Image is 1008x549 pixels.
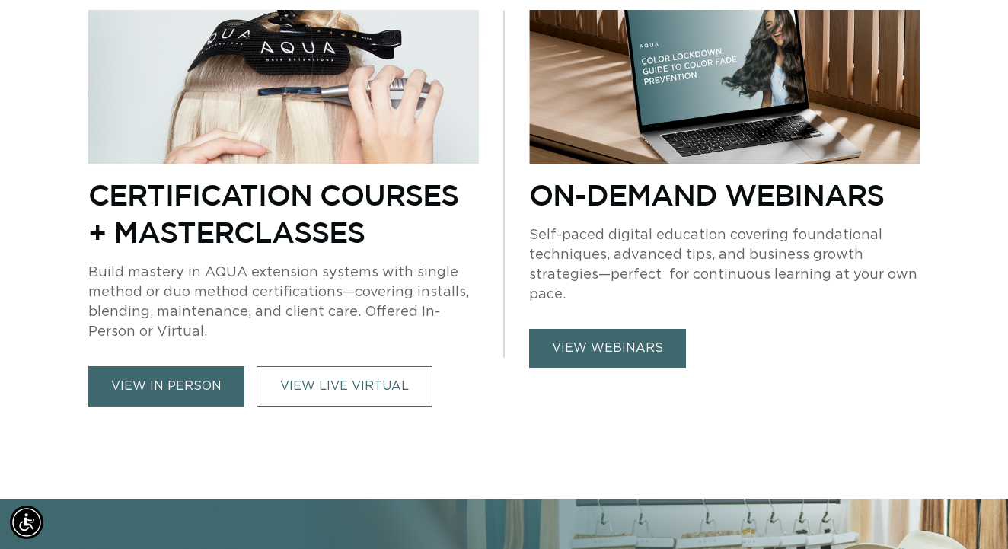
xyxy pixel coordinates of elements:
a: VIEW LIVE VIRTUAL [257,366,432,407]
p: Self-paced digital education covering foundational techniques, advanced tips, and business growth... [529,225,919,305]
p: Build mastery in AQUA extension systems with single method or duo method certifications—covering ... [88,263,478,342]
p: On-Demand Webinars [529,176,919,213]
div: Accessibility Menu [10,506,43,539]
p: Certification Courses + Masterclasses [88,176,478,251]
a: view webinars [529,329,686,368]
a: view in person [88,366,244,407]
